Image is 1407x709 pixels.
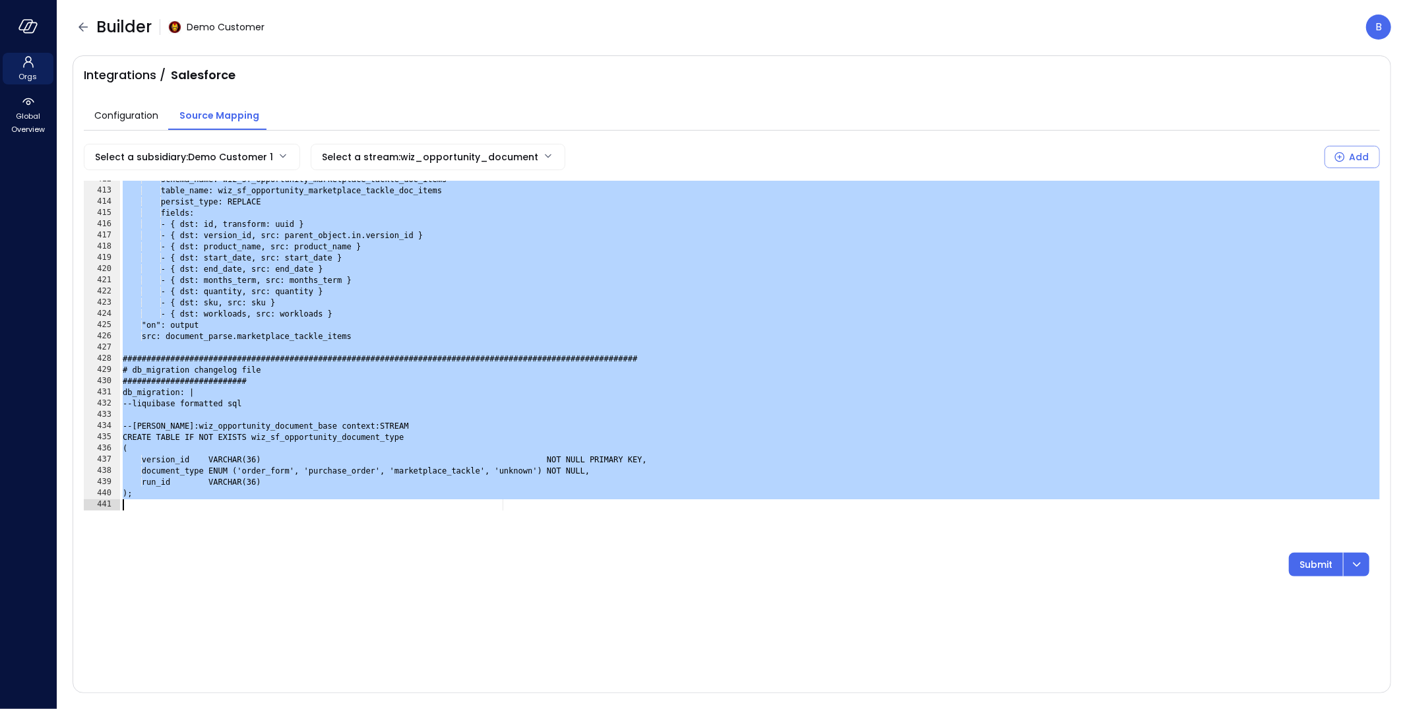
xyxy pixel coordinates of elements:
[84,432,120,443] div: 435
[3,53,53,84] div: Orgs
[84,398,120,410] div: 432
[1325,144,1380,170] div: Select a Subsidiary to add a new Stream
[1289,553,1343,576] button: Submit
[1299,557,1332,572] p: Submit
[84,365,120,376] div: 429
[179,108,259,123] span: Source Mapping
[84,253,120,264] div: 419
[84,297,120,309] div: 423
[3,92,53,137] div: Global Overview
[96,16,152,38] span: Builder
[84,219,120,230] div: 416
[94,108,158,123] span: Configuration
[84,275,120,286] div: 421
[84,387,120,398] div: 431
[168,20,181,34] img: scnakozdowacoarmaydw
[84,185,120,197] div: 413
[187,20,265,34] span: Demo Customer
[1349,149,1369,166] div: Add
[84,241,120,253] div: 418
[84,331,120,342] div: 426
[84,67,166,84] span: Integrations /
[84,309,120,320] div: 424
[84,454,120,466] div: 437
[84,286,120,297] div: 422
[84,376,120,387] div: 430
[84,466,120,477] div: 438
[84,477,120,488] div: 439
[84,443,120,454] div: 436
[1325,146,1380,168] button: Add
[84,264,120,275] div: 420
[84,354,120,365] div: 428
[1375,19,1382,35] p: B
[1366,15,1391,40] div: Boaz
[84,197,120,208] div: 414
[1289,553,1369,576] div: Button group with a nested menu
[8,109,48,136] span: Global Overview
[84,499,120,510] div: 441
[322,144,538,170] div: Select a stream : wiz_opportunity_document
[84,208,120,219] div: 415
[19,70,38,83] span: Orgs
[95,144,273,170] div: Select a subsidiary : Demo Customer 1
[84,488,120,499] div: 440
[171,67,235,84] span: Salesforce
[84,410,120,421] div: 433
[84,230,120,241] div: 417
[1343,553,1369,576] button: dropdown-icon-button
[84,342,120,354] div: 427
[84,421,120,432] div: 434
[84,320,120,331] div: 425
